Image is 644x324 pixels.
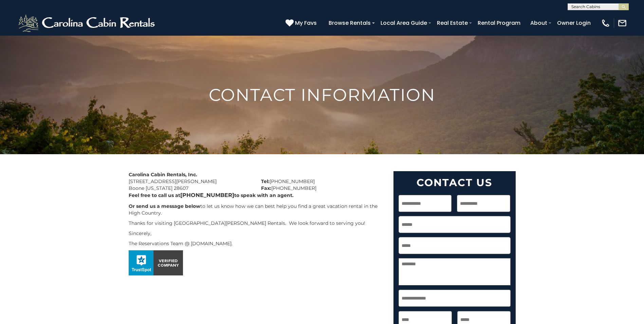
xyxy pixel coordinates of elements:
[124,171,256,192] div: [STREET_ADDRESS][PERSON_NAME] Boone [US_STATE] 28607
[261,178,270,184] strong: Tel:
[129,192,180,198] b: Feel free to call us at
[325,17,374,29] a: Browse Rentals
[399,176,511,189] h2: Contact Us
[129,203,200,209] b: Or send us a message below
[129,240,383,247] p: The Reservations Team @ [DOMAIN_NAME].
[180,192,234,198] b: [PHONE_NUMBER]
[618,18,627,28] img: mail-regular-white.png
[129,230,383,237] p: Sincerely,
[129,203,383,216] p: to let us know how we can best help you find a great vacation rental in the High Country.
[601,18,610,28] img: phone-regular-white.png
[527,17,551,29] a: About
[234,192,294,198] b: to speak with an agent.
[295,19,317,27] span: My Favs
[129,172,197,178] strong: Carolina Cabin Rentals, Inc.
[261,185,271,191] strong: Fax:
[474,17,524,29] a: Rental Program
[17,13,158,33] img: White-1-2.png
[434,17,471,29] a: Real Estate
[554,17,594,29] a: Owner Login
[256,171,388,192] div: [PHONE_NUMBER] [PHONE_NUMBER]
[377,17,430,29] a: Local Area Guide
[129,220,383,227] p: Thanks for visiting [GEOGRAPHIC_DATA][PERSON_NAME] Rentals. We look forward to serving you!
[129,250,183,275] img: seal_horizontal.png
[286,19,318,28] a: My Favs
